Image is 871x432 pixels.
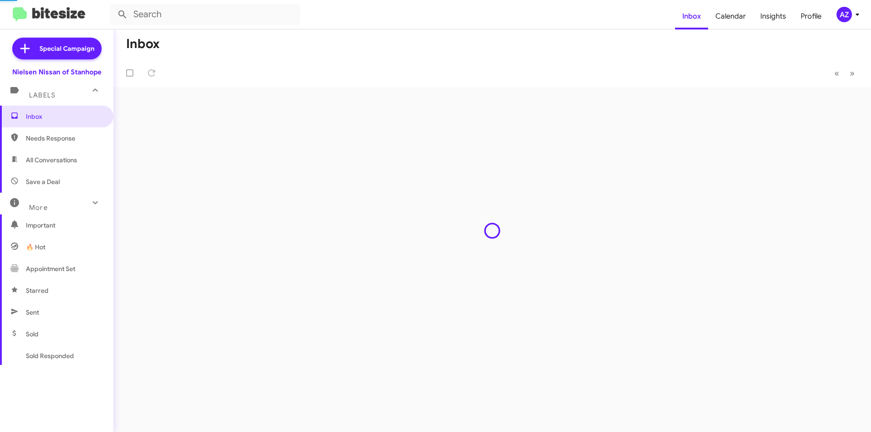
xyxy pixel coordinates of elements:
[26,134,103,143] span: Needs Response
[26,177,60,186] span: Save a Deal
[12,68,102,77] div: Nielsen Nissan of Stanhope
[26,351,74,360] span: Sold Responded
[829,7,861,22] button: AZ
[126,37,160,51] h1: Inbox
[837,7,852,22] div: AZ
[26,286,49,295] span: Starred
[793,3,829,29] a: Profile
[29,91,55,99] span: Labels
[29,204,48,212] span: More
[26,112,103,121] span: Inbox
[708,3,753,29] a: Calendar
[26,243,45,252] span: 🔥 Hot
[26,308,39,317] span: Sent
[834,68,839,79] span: «
[12,38,102,59] a: Special Campaign
[829,64,845,83] button: Previous
[39,44,94,53] span: Special Campaign
[26,221,103,230] span: Important
[844,64,860,83] button: Next
[829,64,860,83] nav: Page navigation example
[26,330,39,339] span: Sold
[26,155,77,165] span: All Conversations
[850,68,855,79] span: »
[26,264,75,273] span: Appointment Set
[675,3,708,29] a: Inbox
[753,3,793,29] a: Insights
[110,4,300,25] input: Search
